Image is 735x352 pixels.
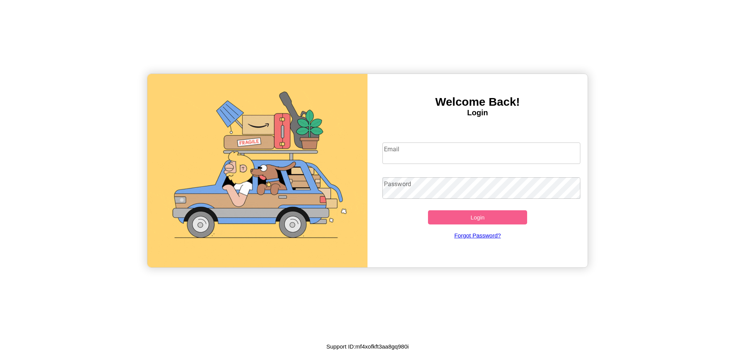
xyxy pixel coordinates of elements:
[147,74,367,267] img: gif
[326,341,408,352] p: Support ID: mf4xofkft3aa8gq980i
[367,95,588,108] h3: Welcome Back!
[367,108,588,117] h4: Login
[379,224,577,246] a: Forgot Password?
[428,210,527,224] button: Login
